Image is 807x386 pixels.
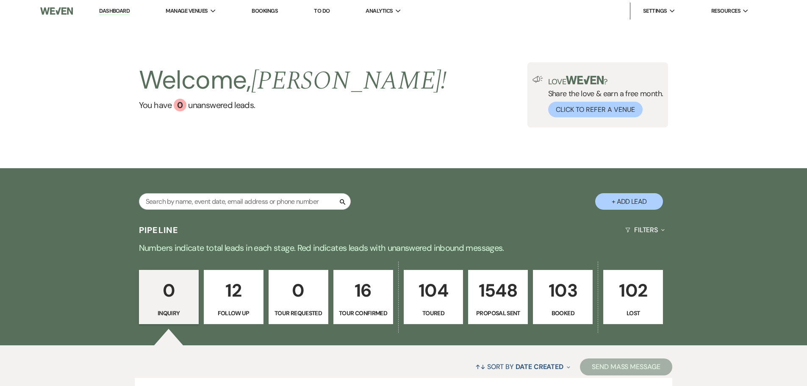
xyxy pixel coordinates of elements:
h2: Welcome, [139,62,447,99]
span: Manage Venues [166,7,208,15]
a: To Do [314,7,330,14]
span: Date Created [516,362,563,371]
span: ↑↓ [475,362,485,371]
p: Inquiry [144,308,193,318]
div: 0 [174,99,186,111]
p: Numbers indicate total leads in each stage. Red indicates leads with unanswered inbound messages. [99,241,709,255]
p: 102 [609,276,657,305]
div: Share the love & earn a free month. [543,76,663,117]
a: 103Booked [533,270,593,324]
button: Send Mass Message [580,358,672,375]
img: weven-logo-green.svg [566,76,604,84]
a: 104Toured [404,270,463,324]
p: Tour Confirmed [339,308,388,318]
p: Follow Up [209,308,258,318]
a: 0Inquiry [139,270,199,324]
p: 0 [274,276,323,305]
a: 16Tour Confirmed [333,270,393,324]
input: Search by name, event date, email address or phone number [139,193,351,210]
p: Proposal Sent [474,308,522,318]
p: Lost [609,308,657,318]
a: 102Lost [603,270,663,324]
p: 103 [538,276,587,305]
p: Booked [538,308,587,318]
span: Resources [711,7,740,15]
p: 16 [339,276,388,305]
span: Analytics [366,7,393,15]
p: Tour Requested [274,308,323,318]
p: 104 [409,276,458,305]
button: Sort By Date Created [472,355,574,378]
span: Settings [643,7,667,15]
p: 1548 [474,276,522,305]
button: Click to Refer a Venue [548,102,643,117]
a: 12Follow Up [204,270,263,324]
p: 12 [209,276,258,305]
p: Toured [409,308,458,318]
a: 1548Proposal Sent [468,270,528,324]
button: Filters [622,219,668,241]
a: You have 0 unanswered leads. [139,99,447,111]
a: 0Tour Requested [269,270,328,324]
button: + Add Lead [595,193,663,210]
a: Bookings [252,7,278,14]
img: Weven Logo [40,2,72,20]
h3: Pipeline [139,224,179,236]
a: Dashboard [99,7,130,15]
img: loud-speaker-illustration.svg [532,76,543,83]
p: Love ? [548,76,663,86]
p: 0 [144,276,193,305]
span: [PERSON_NAME] ! [251,61,447,100]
